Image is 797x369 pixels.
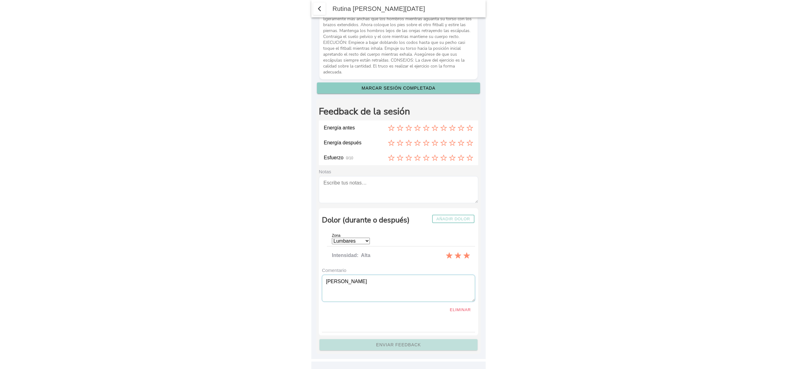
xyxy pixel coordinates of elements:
h3: Feedback de la sesión [319,106,478,117]
ion-label: Energía después [324,140,388,146]
ion-button: Eliminar [446,306,474,314]
strong: Alta [361,253,370,258]
h4: Dolor (durante o después) [322,216,410,224]
small: 0/10 [346,156,353,160]
ion-title: Rutina [PERSON_NAME][DATE] [326,5,486,12]
ion-button: Añadir dolor [432,215,474,223]
ion-icon: 1 de 3 [446,252,453,259]
p: POSICIÓN INICIAL: Coloque un fitball frente a usted y otro detrás de usted. Túmbese de cara al su... [323,4,474,75]
ion-label: Zona [332,233,436,240]
ion-icon: 2 de 3 [455,252,461,259]
ion-icon: 3 de 3 [463,252,470,259]
div: Intensidad del dolor [379,252,470,259]
ion-button: Marcar sesión completada [317,82,480,94]
textarea: To enrich screen reader interactions, please activate Accessibility in Grammarly extension settings [322,275,475,302]
label: Comentario [322,268,475,273]
ion-label: Esfuerzo [324,155,388,161]
label: Notas [319,169,478,174]
ion-label: Energía antes [324,125,388,131]
strong: Intensidad: [332,253,358,258]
